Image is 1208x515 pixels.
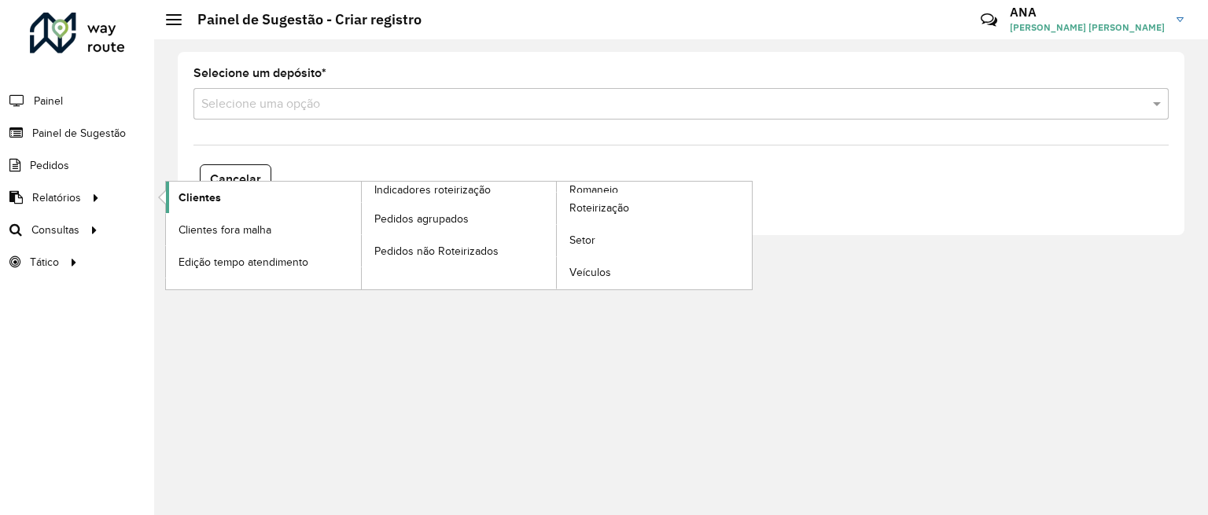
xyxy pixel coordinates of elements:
[32,189,81,206] span: Relatórios
[179,254,308,270] span: Edição tempo atendimento
[30,254,59,270] span: Tático
[362,203,557,234] a: Pedidos agrupados
[31,222,79,238] span: Consultas
[569,182,618,198] span: Romaneio
[374,211,469,227] span: Pedidos agrupados
[1010,5,1165,20] h3: ANA
[569,264,611,281] span: Veículos
[374,243,499,259] span: Pedidos não Roteirizados
[362,182,753,289] a: Romaneio
[193,64,326,83] label: Selecione um depósito
[569,200,629,216] span: Roteirização
[557,193,752,224] a: Roteirização
[557,257,752,289] a: Veículos
[179,189,221,206] span: Clientes
[34,93,63,109] span: Painel
[179,222,271,238] span: Clientes fora malha
[374,182,491,198] span: Indicadores roteirização
[972,3,1006,37] a: Contato Rápido
[362,235,557,267] a: Pedidos não Roteirizados
[166,214,361,245] a: Clientes fora malha
[166,246,361,278] a: Edição tempo atendimento
[166,182,557,289] a: Indicadores roteirização
[557,225,752,256] a: Setor
[1010,20,1165,35] span: [PERSON_NAME] [PERSON_NAME]
[200,164,271,194] button: Cancelar
[182,11,422,28] h2: Painel de Sugestão - Criar registro
[210,172,261,186] span: Cancelar
[166,182,361,213] a: Clientes
[32,125,126,142] span: Painel de Sugestão
[569,232,595,248] span: Setor
[30,157,69,174] span: Pedidos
